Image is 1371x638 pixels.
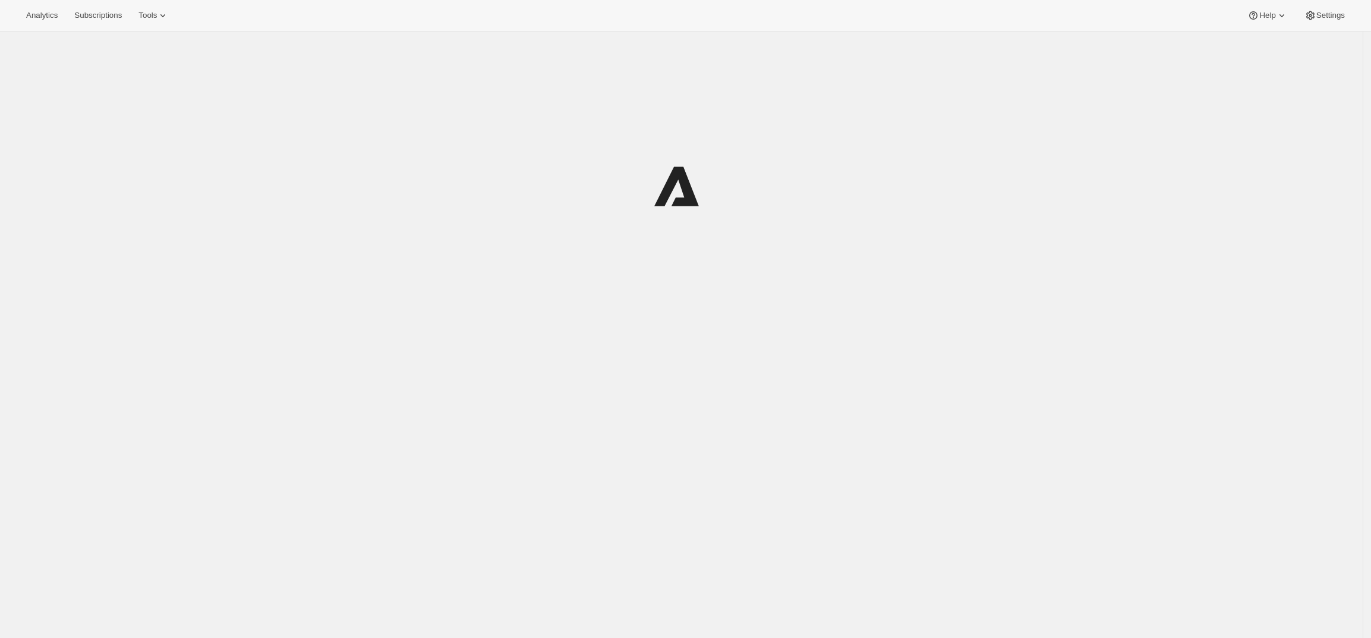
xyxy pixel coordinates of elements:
span: Settings [1316,11,1345,20]
span: Subscriptions [74,11,122,20]
button: Settings [1297,7,1352,24]
span: Help [1259,11,1275,20]
span: Tools [138,11,157,20]
button: Tools [131,7,176,24]
button: Subscriptions [67,7,129,24]
span: Analytics [26,11,58,20]
button: Help [1240,7,1294,24]
button: Analytics [19,7,65,24]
